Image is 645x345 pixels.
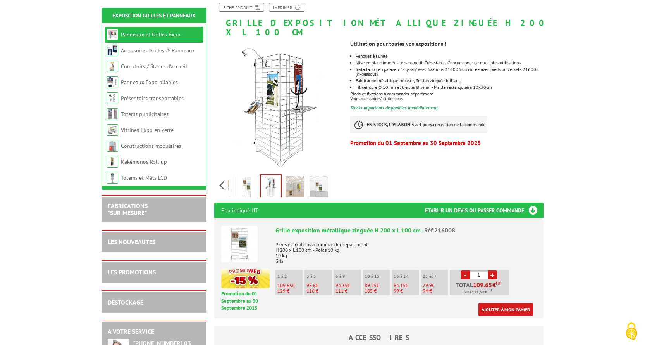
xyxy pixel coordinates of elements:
span: 131,58 [472,289,485,295]
span: 89.25 [365,282,377,289]
a: Totems publicitaires [121,111,169,118]
p: Utilisation pour toutes vos expositions ! [350,42,543,46]
span: Soit € [464,289,493,295]
img: Grille exposition métallique zinguée H 200 x L 100 cm [221,226,258,262]
a: Accessoires Grilles & Panneaux [121,47,195,54]
p: € [306,283,332,288]
a: + [488,270,497,279]
span: 79.9 [423,282,432,289]
p: 1 à 2 [277,274,303,279]
p: € [335,283,361,288]
img: Panneaux et Grilles Expo [107,29,118,40]
span: € [492,282,496,288]
p: Mise en place immédiate sans outil. Très stable. Conçues pour de multiples utilisations. [356,61,543,65]
p: 94 € [423,288,448,294]
h3: Etablir un devis ou passer commande [425,203,544,218]
a: - [461,270,470,279]
img: Kakémonos Roll-up [107,156,118,168]
a: FABRICATIONS"Sur Mesure" [108,202,148,217]
a: Kakémonos Roll-up [121,158,167,165]
p: 129 € [277,288,303,294]
span: 109.65 [473,282,492,288]
p: € [394,283,419,288]
p: 3 à 5 [306,274,332,279]
img: Totems et Mâts LCD [107,172,118,184]
span: 94.35 [335,282,347,289]
a: Exposition Grilles et Panneaux [112,12,196,19]
a: Comptoirs / Stands d'accueil [121,63,187,70]
a: Panneaux Expo pliables [121,79,178,86]
img: Panneaux Expo pliables [107,76,118,88]
p: Fabrication métallique robuste, finition zinguée brillant. [356,78,543,83]
img: promotion [221,268,270,288]
h2: A votre service [108,328,201,335]
img: Vitrines Expo en verre [107,124,118,136]
p: Pieds et fixations à commander séparément H 200 x L 100 cm - Poids 10 kg 10 kg Gris [275,237,537,264]
p: Promotion du 01 Septembre au 30 Septembre 2025 [221,290,270,312]
p: 10 à 15 [365,274,390,279]
sup: HT [496,281,501,286]
p: Pieds et fixations à commander séparément. Voir "accessoires" ci-dessous. [350,92,543,101]
li: Fil ceinture Ø 10mm et treillis Ø 5mm - Maille rectangulaire 10x30cm [356,85,543,90]
img: grille_exposition_metallique_zinguee_216008.jpg [261,175,281,199]
img: grille_exposition_metallique_zinguee_216008_3.jpg [286,176,304,200]
p: € [365,283,390,288]
img: grille_exposition_metallique_zinguee_216008.jpg [214,41,345,172]
span: 84.15 [394,282,406,289]
a: Fiche produit [219,3,264,12]
img: Présentoirs transportables [107,92,118,104]
p: € [423,283,448,288]
button: Cookies (fenêtre modale) [618,319,645,345]
img: Cookies (fenêtre modale) [622,322,641,341]
a: Panneaux et Grilles Expo [121,31,181,38]
p: 116 € [306,288,332,294]
img: Totems publicitaires [107,108,118,120]
p: 25 et + [423,274,448,279]
a: Totems et Mâts LCD [121,174,167,181]
font: Stocks importants disponibles immédiatement [350,105,438,111]
p: Prix indiqué HT [221,203,258,218]
a: LES PROMOTIONS [108,268,156,276]
img: Comptoirs / Stands d'accueil [107,61,118,72]
a: Constructions modulaires [121,142,181,149]
h4: ACCESSOIRES [214,334,544,342]
p: 105 € [365,288,390,294]
div: Grille exposition métallique zinguée H 200 x L 100 cm - [275,226,537,235]
p: € [277,283,303,288]
li: Vendues à l'unité [356,54,543,59]
img: grille_exposition_metallique_zinguee_216008_4.jpg [310,176,328,200]
a: LES NOUVEAUTÉS [108,238,155,246]
p: 111 € [335,288,361,294]
strong: EN STOCK, LIVRAISON 3 à 4 jours [367,121,432,127]
img: Constructions modulaires [107,140,118,152]
p: Promotion du 01 Septembre au 30 Septembre 2025 [350,141,543,146]
a: DESTOCKAGE [108,298,143,306]
span: 109.65 [277,282,292,289]
img: Accessoires Grilles & Panneaux [107,45,118,56]
p: 6 à 9 [335,274,361,279]
span: Réf.216008 [424,226,455,234]
p: Installation en paravent "zig-zag" avec fixations 216003 ou isolée avec pieds universels 216002 (... [356,67,543,76]
a: Présentoirs transportables [121,95,184,102]
span: Previous [218,179,225,192]
a: Vitrines Expo en verre [121,127,174,133]
img: grille_exposition_metallique_zinguee_216008_1.jpg [237,176,256,200]
a: Imprimer [269,3,304,12]
sup: TTC [487,288,493,292]
p: 99 € [394,288,419,294]
p: Total [452,282,509,295]
a: Ajouter à mon panier [478,303,533,316]
span: 98.6 [306,282,316,289]
p: 16 à 24 [394,274,419,279]
p: à réception de la commande [350,116,487,133]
